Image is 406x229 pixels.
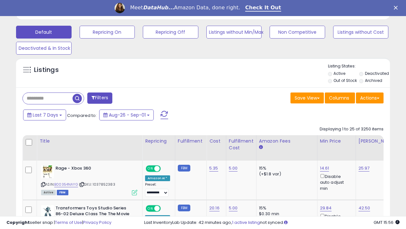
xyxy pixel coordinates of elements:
[145,182,170,197] div: Preset:
[232,219,260,225] a: 1 active listing
[57,190,68,195] span: FBM
[229,205,238,211] a: 5.00
[320,165,329,172] a: 14.61
[109,112,146,118] span: Aug-26 - Sep-01
[259,138,315,145] div: Amazon Fees
[178,165,190,172] small: FBM
[146,206,154,211] span: ON
[333,78,357,83] label: Out of Stock
[23,110,66,120] button: Last 7 Days
[6,219,30,225] strong: Copyright
[325,92,355,103] button: Columns
[333,26,389,39] button: Listings without Cost
[16,42,72,55] button: Deactivated & In Stock
[145,175,170,181] div: Amazon AI *
[290,92,324,103] button: Save View
[229,165,238,172] a: 5.00
[394,6,400,10] div: Close
[39,138,140,145] div: Title
[41,190,56,195] span: All listings currently available for purchase on Amazon
[16,26,72,39] button: Default
[145,138,172,145] div: Repricing
[356,92,384,103] button: Actions
[143,26,198,39] button: Repricing Off
[209,205,220,211] a: 20.16
[245,4,281,12] a: Check It Out
[270,26,325,39] button: Non Competitive
[358,165,370,172] a: 25.97
[87,92,112,104] button: Filters
[143,4,174,11] i: DataHub...
[41,205,54,218] img: 414mIf+hssL._SL40_.jpg
[320,205,332,211] a: 29.84
[374,219,400,225] span: 2025-09-9 15:56 GMT
[365,71,389,76] label: Deactivated
[144,220,400,226] div: Last InventoryLab Update: 42 minutes ago, not synced.
[115,3,125,13] img: Profile image for Georgie
[55,219,82,225] a: Terms of Use
[320,126,384,132] div: Displaying 1 to 25 of 3250 items
[33,112,58,118] span: Last 7 Days
[209,138,223,145] div: Cost
[259,171,312,177] div: (+$1.8 var)
[130,4,240,11] div: Meet Amazon Data, done right.
[320,173,351,191] div: Disable auto adjust min
[259,165,312,171] div: 15%
[41,165,54,178] img: 5195VeBTiKL._SL40_.jpg
[146,166,154,172] span: ON
[160,206,170,211] span: OFF
[56,165,134,173] b: Rage - Xbox 360
[178,138,204,145] div: Fulfillment
[99,110,154,120] button: Aug-26 - Sep-01
[206,26,262,39] button: Listings without Min/Max
[209,165,218,172] a: 5.35
[54,182,78,187] a: B00354NAYG
[229,138,254,151] div: Fulfillment Cost
[41,165,137,195] div: ASIN:
[160,166,170,172] span: OFF
[6,220,111,226] div: seller snap | |
[333,71,345,76] label: Active
[79,182,115,187] span: | SKU: 1037852383
[320,138,353,145] div: Min Price
[83,219,111,225] a: Privacy Policy
[358,138,397,145] div: [PERSON_NAME]
[67,112,97,119] span: Compared to:
[328,63,390,69] p: Listing States:
[178,205,190,211] small: FBM
[259,145,263,150] small: Amazon Fees.
[259,205,312,211] div: 15%
[358,205,370,211] a: 42.50
[80,26,135,39] button: Repricing On
[365,78,382,83] label: Archived
[34,66,59,75] h5: Listings
[329,95,349,101] span: Columns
